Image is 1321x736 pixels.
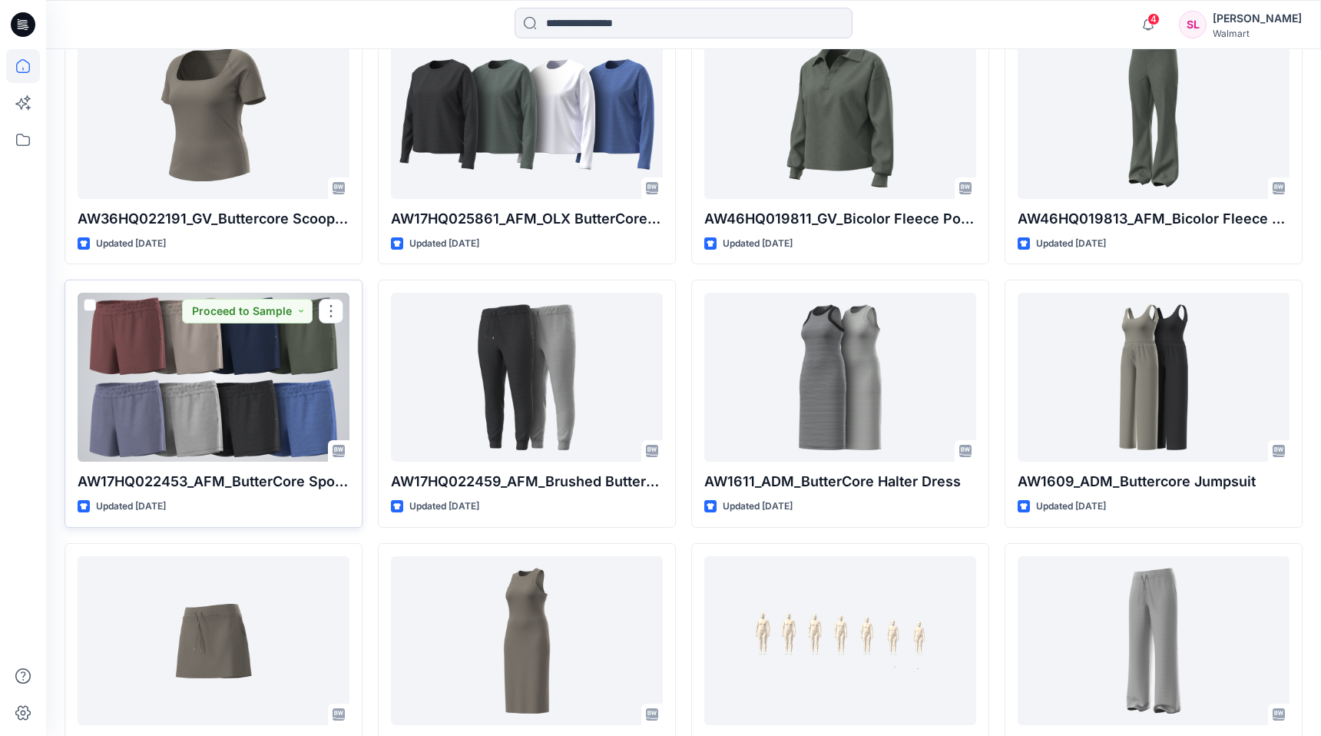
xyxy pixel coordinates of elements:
[1036,499,1106,515] p: Updated [DATE]
[723,236,793,252] p: Updated [DATE]
[1018,293,1290,462] a: AW1609_ADM_Buttercore Jumpsuit
[1213,28,1302,39] div: Walmart
[1018,556,1290,725] a: AW36HQ022196_GV_Brushed Butter Core Lounge Pant
[704,556,976,725] a: ASTM D33 Plus Numeric size run
[409,499,479,515] p: Updated [DATE]
[391,556,663,725] a: AW36HQ022185_AFM_ButterCore Halter Dress
[704,208,976,230] p: AW46HQ019811_GV_Bicolor Fleece Polo Sweatshirt
[1179,11,1207,38] div: SL
[78,293,349,462] a: AW17HQ022453_AFM_ButterCore Sport Short w/ Update
[1018,471,1290,492] p: AW1609_ADM_Buttercore Jumpsuit
[96,499,166,515] p: Updated [DATE]
[409,236,479,252] p: Updated [DATE]
[391,293,663,462] a: AW17HQ022459_AFM_Brushed ButterCore Jogger w/ Update
[78,208,349,230] p: AW36HQ022191_GV_Buttercore Scoop Neck Fitted Tee
[1213,9,1302,28] div: [PERSON_NAME]
[391,30,663,199] a: AW17HQ025861_AFM_OLX ButterCore LS Tee
[78,471,349,492] p: AW17HQ022453_AFM_ButterCore Sport Short w/ Update
[723,499,793,515] p: Updated [DATE]
[1018,208,1290,230] p: AW46HQ019813_AFM_Bicolor Fleece Flare Pant
[1036,236,1106,252] p: Updated [DATE]
[704,30,976,199] a: AW46HQ019811_GV_Bicolor Fleece Polo Sweatshirt
[96,236,166,252] p: Updated [DATE]
[1018,30,1290,199] a: AW46HQ019813_AFM_Bicolor Fleece Flare Pant
[78,556,349,725] a: AW36HQ022221_GV_Buttercore Mini Skort
[78,30,349,199] a: AW36HQ022191_GV_Buttercore Scoop Neck Fitted Tee
[704,293,976,462] a: AW1611_ADM_ButterCore Halter Dress
[704,471,976,492] p: AW1611_ADM_ButterCore Halter Dress
[391,471,663,492] p: AW17HQ022459_AFM_Brushed ButterCore Jogger w/ Update
[391,208,663,230] p: AW17HQ025861_AFM_OLX ButterCore LS Tee
[1147,13,1160,25] span: 4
